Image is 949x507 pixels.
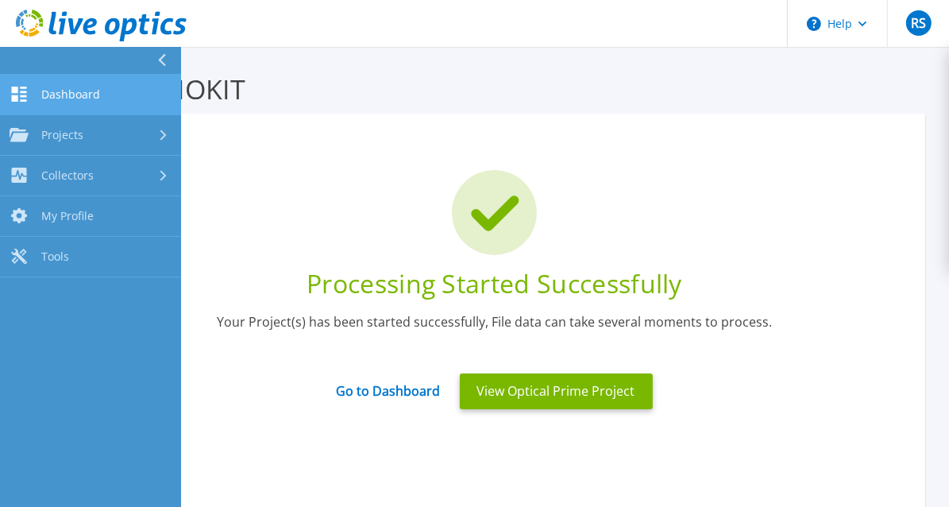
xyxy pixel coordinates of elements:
span: Tools [41,250,69,264]
button: View Optical Prime Project [460,373,653,409]
span: Collectors [41,168,94,183]
span: My Profile [41,209,94,223]
a: Go to Dashboard [337,370,441,400]
div: Processing Started Successfully [87,267,901,301]
span: RS [911,17,926,29]
div: Your Project(s) has been started successfully, File data can take several moments to process. [87,313,901,352]
span: Projects [41,128,83,142]
h3: Upload SIOKIT [64,71,925,107]
span: Dashboard [41,87,100,102]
